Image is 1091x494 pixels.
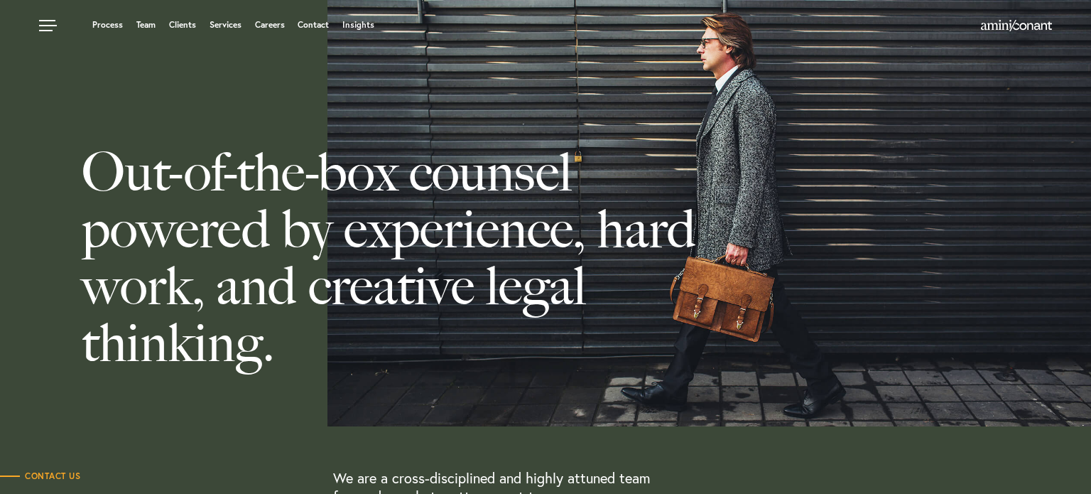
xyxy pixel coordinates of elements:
img: Amini & Conant [981,20,1052,31]
a: Services [210,21,241,29]
a: Home [981,21,1052,32]
a: Team [136,21,156,29]
a: Contact [298,21,329,29]
a: Careers [255,21,285,29]
a: Insights [342,21,374,29]
a: Clients [169,21,196,29]
a: Process [92,21,123,29]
